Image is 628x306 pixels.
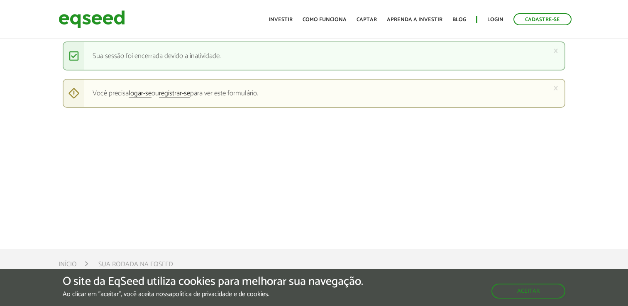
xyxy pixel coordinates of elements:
a: Cadastre-se [513,13,572,25]
a: × [553,84,558,92]
li: Sua rodada na EqSeed [98,259,173,270]
div: Sua sessão foi encerrada devido a inatividade. [63,41,565,70]
a: Aprenda a investir [387,17,442,22]
a: política de privacidade e de cookies [172,291,268,298]
a: registrar-se [159,90,190,97]
img: EqSeed [59,8,125,30]
a: Blog [452,17,466,22]
button: Aceitar [491,284,565,299]
a: logar-se [129,90,152,97]
a: Login [487,17,503,22]
div: Você precisa ou para ver este formulário. [63,79,565,108]
p: Ao clicar em "aceitar", você aceita nossa . [63,290,363,298]
a: Investir [269,17,293,22]
a: Captar [357,17,377,22]
a: Como funciona [303,17,347,22]
h5: O site da EqSeed utiliza cookies para melhorar sua navegação. [63,275,363,288]
a: × [553,46,558,55]
a: Início [59,261,77,268]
